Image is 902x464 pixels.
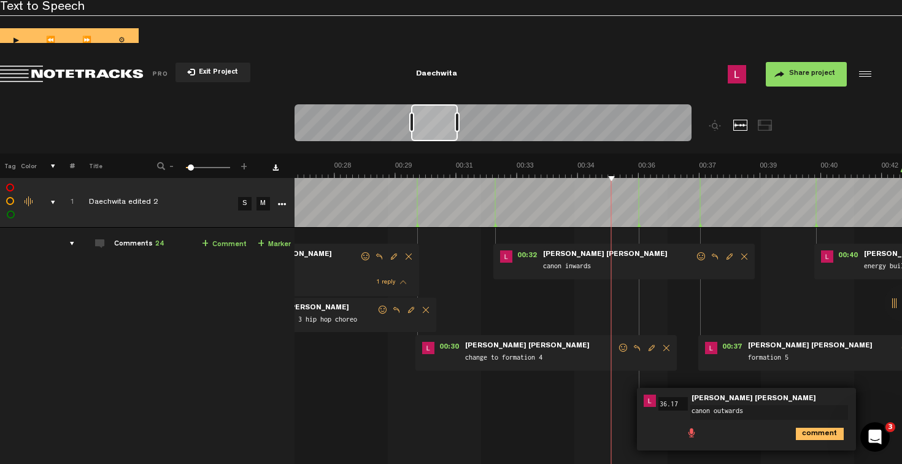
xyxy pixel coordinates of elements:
span: Share project [789,70,835,77]
span: Edit comment [644,344,659,352]
i: comment [796,428,844,440]
button: Exit Project [175,63,250,82]
a: S [238,197,252,211]
td: Click to edit the title Daechwita edited 2 [75,178,234,228]
img: ACg8ocI-w5gdm0nIdiy0DMlRD7pDw79rsG-amMDE4FIfBUp_-ThIwQ=s96-c [644,395,656,407]
a: Comment [202,238,247,252]
td: Click to change the order number 1 [56,178,75,228]
img: ACg8ocI-w5gdm0nIdiy0DMlRD7pDw79rsG-amMDE4FIfBUp_-ThIwQ=s96-c [422,342,434,354]
span: + [239,161,249,168]
span: Reply to comment [707,252,722,261]
span: Edit comment [722,252,737,261]
a: Download comments [272,164,279,171]
button: Previous [33,28,69,53]
span: Exit Project [195,69,238,76]
div: Comments [114,239,164,250]
span: Edit comment [387,252,401,261]
img: ACg8ocI-w5gdm0nIdiy0DMlRD7pDw79rsG-amMDE4FIfBUp_-ThIwQ=s96-c [821,250,833,263]
iframe: Intercom live chat [860,422,890,452]
span: + [258,239,264,249]
img: ACg8ocI-w5gdm0nIdiy0DMlRD7pDw79rsG-amMDE4FIfBUp_-ThIwQ=s96-c [728,65,746,83]
span: 00:40 [833,250,863,263]
span: 00:30 [434,342,464,354]
div: Change the color of the waveform [20,196,39,207]
span: Reply to comment [630,344,644,352]
span: 1 reply [376,279,395,285]
span: [PERSON_NAME] [PERSON_NAME] [464,342,591,350]
span: Edit comment [404,306,418,314]
th: # [56,153,75,178]
span: 3 [885,422,895,432]
img: ACg8ocI-w5gdm0nIdiy0DMlRD7pDw79rsG-amMDE4FIfBUp_-ThIwQ=s96-c [500,250,512,263]
div: Click to edit the title [89,197,249,209]
th: Color [18,153,37,178]
td: Change the color of the waveform [18,178,37,228]
button: Settings [105,28,139,53]
div: comments, stamps & drawings [39,196,58,209]
td: comments, stamps & drawings [37,178,56,228]
span: - [167,161,177,168]
span: 24 [155,241,164,248]
a: Marker [258,238,291,252]
div: Click to change the order number [58,197,77,209]
div: comments [58,238,77,250]
a: M [256,197,270,211]
span: 00:32 [512,250,542,263]
span: Reply to comment [372,252,387,261]
span: Delete comment [659,344,674,352]
img: ACg8ocI-w5gdm0nIdiy0DMlRD7pDw79rsG-amMDE4FIfBUp_-ThIwQ=s96-c [705,342,717,354]
a: More [276,198,287,209]
th: Title [75,153,141,178]
span: Delete comment [401,252,416,261]
span: + [202,239,209,249]
span: lead into formation 3 hip hop choreo [223,314,377,327]
button: Forward [69,28,105,53]
span: Reply to comment [389,306,404,314]
span: formation 5 [747,352,900,365]
span: thread [400,278,406,287]
span: [PERSON_NAME] [PERSON_NAME] [747,342,874,350]
span: [PERSON_NAME] [PERSON_NAME] [690,395,817,403]
span: Delete comment [418,306,433,314]
span: canon inwards [542,260,695,274]
span: change to formation 4 [464,352,617,365]
button: Share project [766,62,847,87]
span: 00:37 [717,342,747,354]
span: [PERSON_NAME] [PERSON_NAME] [542,250,669,259]
span: Delete comment [737,252,752,261]
span: comment [796,428,806,438]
